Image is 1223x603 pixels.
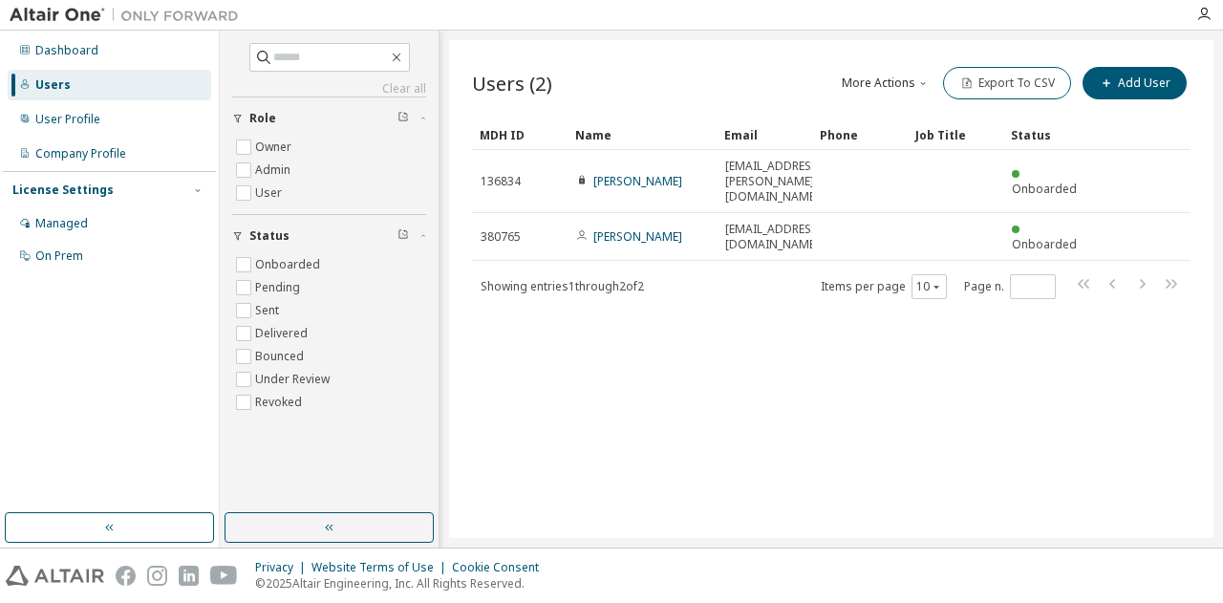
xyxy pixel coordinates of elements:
[593,228,682,245] a: [PERSON_NAME]
[35,146,126,162] div: Company Profile
[724,119,805,150] div: Email
[397,228,409,244] span: Clear filter
[255,276,304,299] label: Pending
[943,67,1071,99] button: Export To CSV
[1083,67,1187,99] button: Add User
[249,111,276,126] span: Role
[35,43,98,58] div: Dashboard
[255,560,311,575] div: Privacy
[255,136,295,159] label: Owner
[232,81,426,97] a: Clear all
[12,183,114,198] div: License Settings
[397,111,409,126] span: Clear filter
[820,119,900,150] div: Phone
[35,216,88,231] div: Managed
[35,112,100,127] div: User Profile
[725,222,822,252] span: [EMAIL_ADDRESS][DOMAIN_NAME]
[35,77,71,93] div: Users
[821,274,947,299] span: Items per page
[481,278,644,294] span: Showing entries 1 through 2 of 2
[575,119,709,150] div: Name
[232,215,426,257] button: Status
[481,174,521,189] span: 136834
[915,119,996,150] div: Job Title
[116,566,136,586] img: facebook.svg
[255,299,283,322] label: Sent
[147,566,167,586] img: instagram.svg
[472,70,552,97] span: Users (2)
[1011,119,1091,150] div: Status
[725,159,822,205] span: [EMAIL_ADDRESS][PERSON_NAME][DOMAIN_NAME]
[311,560,452,575] div: Website Terms of Use
[210,566,238,586] img: youtube.svg
[480,119,560,150] div: MDH ID
[232,97,426,140] button: Role
[1012,181,1077,197] span: Onboarded
[1012,236,1077,252] span: Onboarded
[6,566,104,586] img: altair_logo.svg
[255,253,324,276] label: Onboarded
[593,173,682,189] a: [PERSON_NAME]
[255,182,286,205] label: User
[255,322,311,345] label: Delivered
[481,229,521,245] span: 380765
[452,560,550,575] div: Cookie Consent
[179,566,199,586] img: linkedin.svg
[840,67,932,99] button: More Actions
[255,391,306,414] label: Revoked
[255,575,550,592] p: © 2025 Altair Engineering, Inc. All Rights Reserved.
[249,228,290,244] span: Status
[10,6,248,25] img: Altair One
[964,274,1056,299] span: Page n.
[35,248,83,264] div: On Prem
[255,368,333,391] label: Under Review
[255,159,294,182] label: Admin
[255,345,308,368] label: Bounced
[916,279,942,294] button: 10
